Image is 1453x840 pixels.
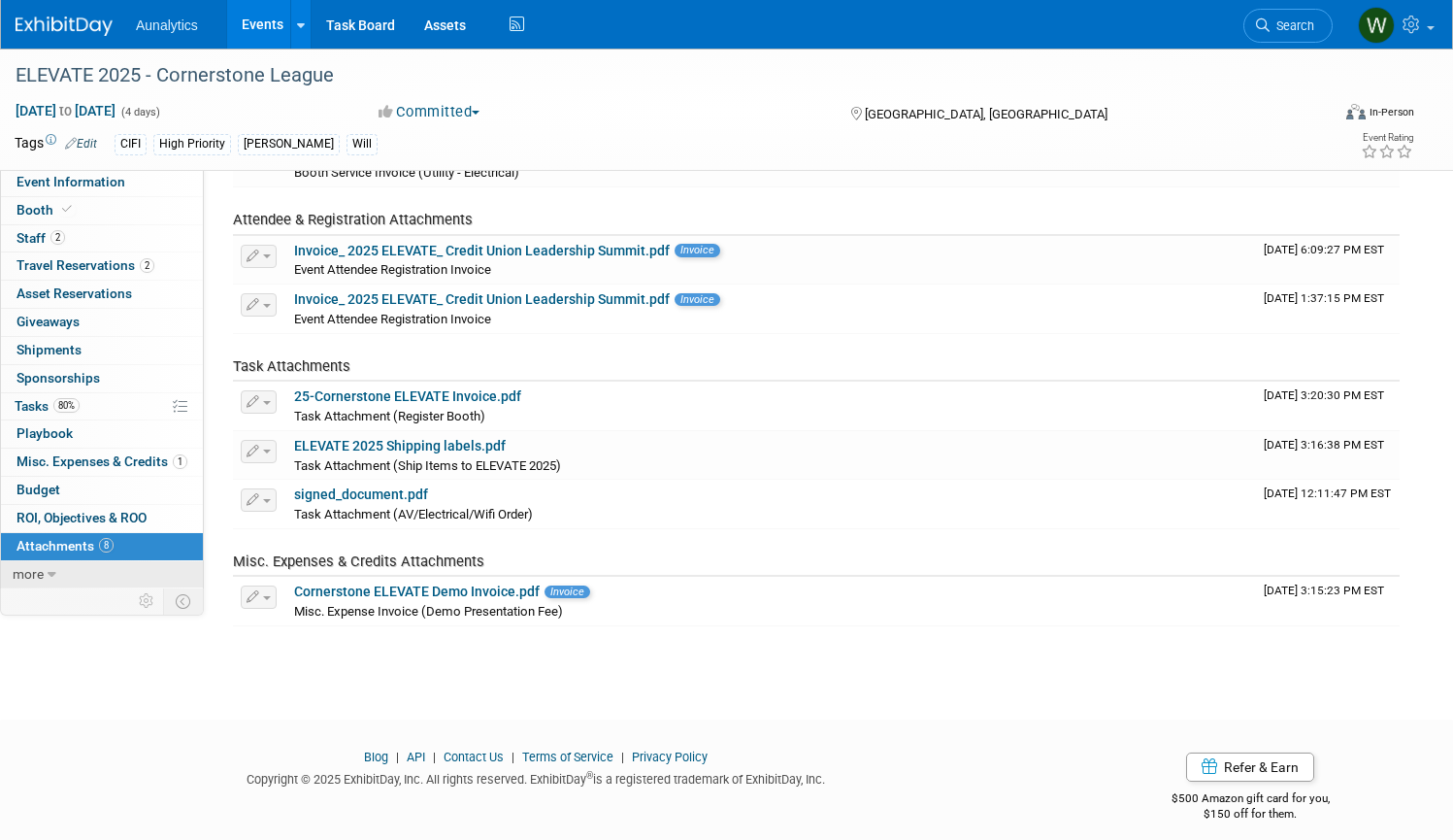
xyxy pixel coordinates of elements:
button: Committed [372,102,487,122]
td: Upload Timestamp [1256,236,1400,285]
a: Shipments [1,337,203,364]
span: Attendee & Registration Attachments [233,211,473,228]
td: Toggle Event Tabs [164,588,204,614]
div: Copyright © 2025 ExhibitDay, Inc. All rights reserved. ExhibitDay is a registered trademark of Ex... [15,766,1057,789]
span: Invoice [675,244,720,256]
span: Upload Timestamp [1264,291,1384,305]
td: Upload Timestamp [1256,285,1400,333]
a: Cornerstone ELEVATE Demo Invoice.pdf [294,584,540,599]
td: Upload Timestamp [1256,480,1400,528]
td: Upload Timestamp [1256,431,1400,480]
span: Misc. Expense Invoice (Demo Presentation Fee) [294,604,563,619]
a: ROI, Objectives & ROO [1,505,203,532]
span: Upload Timestamp [1264,584,1384,597]
img: ExhibitDay [16,17,113,36]
a: Giveaways [1,309,203,336]
a: Invoice_ 2025 ELEVATE_ Credit Union Leadership Summit.pdf [294,243,670,258]
div: In-Person [1369,105,1414,119]
a: Sponsorships [1,365,203,392]
a: Terms of Service [522,750,613,764]
span: Task Attachment (Register Booth) [294,409,485,423]
td: Personalize Event Tab Strip [130,588,164,614]
span: ROI, Objectives & ROO [17,510,147,525]
a: Tasks80% [1,393,203,420]
span: Event Information [17,174,125,189]
a: API [407,750,425,764]
span: 1 [173,454,187,469]
a: more [1,561,203,588]
span: Upload Timestamp [1264,487,1391,500]
div: ELEVATE 2025 - Cornerstone League [9,58,1295,93]
i: Booth reservation complete [62,204,72,215]
div: [PERSON_NAME] [238,134,340,154]
span: (4 days) [119,106,160,118]
span: more [13,566,44,582]
span: Sponsorships [17,370,100,386]
span: Booth [17,202,76,218]
sup: ® [586,770,593,781]
div: Event Rating [1361,133,1413,143]
img: Will Mayfield [1358,7,1395,44]
span: Event Attendee Registration Invoice [294,312,491,326]
span: 2 [50,230,65,245]
div: CIFI [115,134,147,154]
a: Blog [364,750,388,764]
span: Event Attendee Registration Invoice [294,262,491,277]
span: | [391,750,404,764]
span: Aunalytics [136,17,198,33]
span: Playbook [17,425,73,441]
span: Shipments [17,342,82,357]
span: Staff [17,230,65,246]
span: Booth Service Invoice (Utility - Electrical) [294,165,519,180]
a: Edit [65,137,97,151]
a: Contact Us [444,750,504,764]
div: $150 off for them. [1086,806,1414,823]
span: Misc. Expenses & Credits Attachments [233,553,484,570]
a: Budget [1,477,203,504]
span: Invoice [545,586,590,598]
span: Task Attachment (Ship Items to ELEVATE 2025) [294,458,561,473]
span: [DATE] [DATE] [15,102,116,119]
span: to [56,103,75,118]
div: $500 Amazon gift card for you, [1086,778,1414,823]
img: Format-Inperson.png [1346,104,1366,119]
span: Upload Timestamp [1264,438,1384,452]
span: Travel Reservations [17,257,154,273]
a: Invoice_ 2025 ELEVATE_ Credit Union Leadership Summit.pdf [294,291,670,307]
a: Staff2 [1,225,203,252]
a: Asset Reservations [1,281,203,308]
span: 2 [140,258,154,273]
span: Tasks [15,398,80,414]
td: Tags [15,133,97,155]
div: High Priority [153,134,231,154]
span: Upload Timestamp [1264,388,1384,402]
span: Search [1270,18,1314,33]
a: Refer & Earn [1186,753,1314,782]
a: Misc. Expenses & Credits1 [1,449,203,476]
span: Giveaways [17,314,80,329]
a: Booth [1,197,203,224]
span: [GEOGRAPHIC_DATA], [GEOGRAPHIC_DATA] [865,107,1107,121]
td: Upload Timestamp [1256,577,1400,625]
a: signed_document.pdf [294,487,428,502]
span: | [616,750,629,764]
td: Upload Timestamp [1256,382,1400,430]
a: Privacy Policy [632,750,708,764]
span: Budget [17,482,60,497]
a: ELEVATE 2025 Shipping labels.pdf [294,438,506,454]
a: Playbook [1,420,203,448]
a: 25-Cornerstone ELEVATE Invoice.pdf [294,388,521,404]
a: Attachments8 [1,533,203,560]
span: Asset Reservations [17,286,132,301]
span: | [428,750,441,764]
a: Event Information [1,169,203,196]
span: Invoice [675,293,720,306]
span: Upload Timestamp [1264,243,1384,256]
span: 80% [53,398,80,413]
span: Task Attachments [233,357,350,375]
span: Task Attachment (AV/Electrical/Wifi Order) [294,507,533,521]
a: Search [1243,9,1333,43]
div: Will [347,134,378,154]
span: | [507,750,519,764]
span: Attachments [17,538,114,554]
